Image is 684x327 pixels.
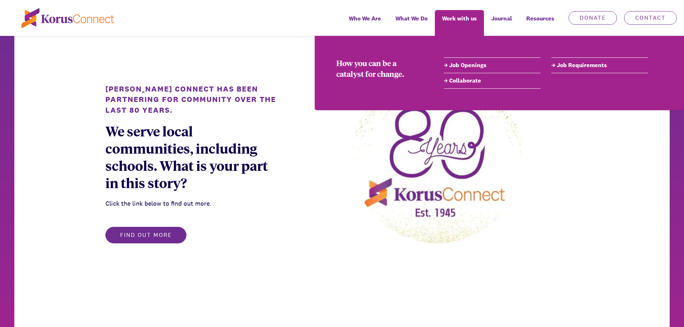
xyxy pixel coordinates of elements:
a: What We Do [388,10,435,36]
span: Journal [491,13,512,24]
div: [PERSON_NAME] Connect has been partnering for community over the last 80 years. [105,84,276,115]
img: korus-connect%2Fc5177985-88d5-491d-9cd7-4a1febad1357_logo.svg [22,8,114,28]
div: Click the link below to find out more. [105,198,276,209]
div: We serve local communities, including schools. What is your part in this story? [105,122,276,191]
a: Work with us [435,10,484,36]
div: Resources [519,10,561,36]
a: Who We Are [342,10,388,36]
a: Journal [484,10,519,36]
div: How you can be a catalyst for change. [336,57,422,79]
a: Job Requirements [551,61,648,70]
a: Job Openings [444,61,541,70]
a: Collaborate [444,76,541,85]
span: Work with us [442,13,477,24]
button: Find out more [105,227,186,243]
span: Who We Are [349,13,381,24]
a: Find out more [105,232,186,238]
a: Contact [624,11,677,25]
a: Donate [569,11,617,25]
img: Z-IgwXdAxsiBv2UQ_anniversaryglitterlogo.png [347,68,527,247]
span: What We Do [395,13,428,24]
